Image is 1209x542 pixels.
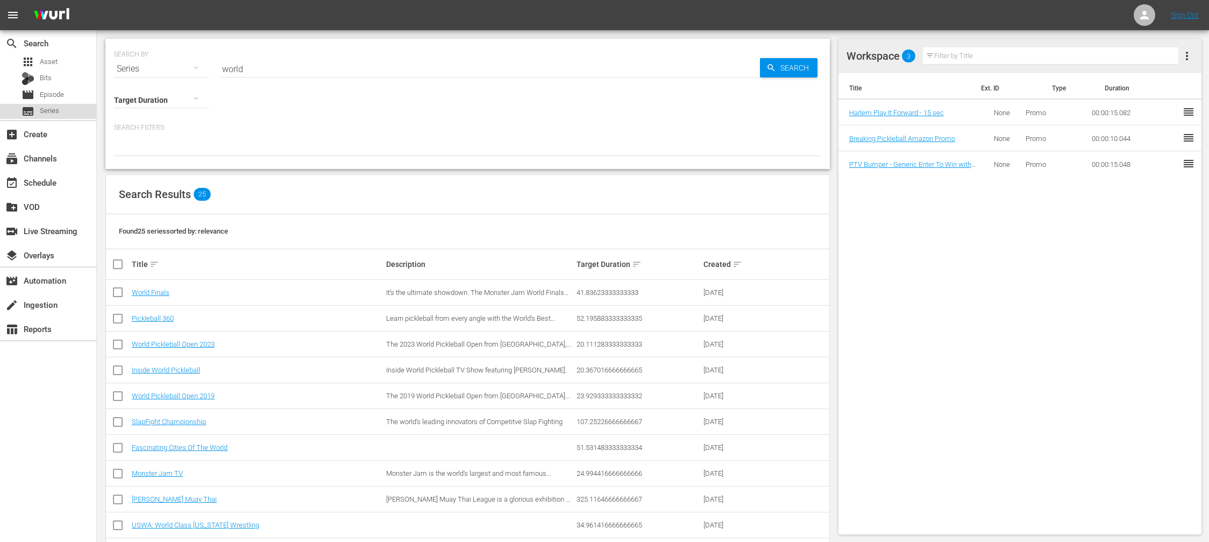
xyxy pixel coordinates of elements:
[114,54,209,84] div: Series
[22,105,34,118] span: Series
[703,258,764,271] div: Created
[386,495,572,511] span: [PERSON_NAME] Muay Thai League is a glorious exhibition of world calss Mauy Thai
[632,259,642,269] span: sort
[119,227,228,235] span: Found 25 series sorted by: relevance
[577,340,700,348] div: 20.111283333333333
[703,340,764,348] div: [DATE]
[1171,11,1199,19] a: Sign Out
[1098,73,1202,103] th: Duration
[577,444,700,452] div: 51.531483333333334
[703,444,764,452] div: [DATE]
[703,314,764,322] div: [DATE]
[849,109,944,117] a: Harlem Play It Forward - 15 sec
[5,299,18,312] span: Ingestion
[119,188,191,201] span: Search Results
[577,366,700,374] div: 20.367016666666665
[132,314,174,322] a: Pickleball 360
[760,58,817,78] button: Search
[703,392,764,400] div: [DATE]
[577,392,700,400] div: 23.929333333333332
[114,123,821,132] p: Search Filters:
[577,469,700,477] div: 24.994416666666666
[5,274,18,287] span: Automation
[22,88,34,101] span: Episode
[5,152,18,165] span: Channels
[1180,50,1193,62] span: more_vert
[386,366,567,374] span: Inside World Pickleball TV Show featuring [PERSON_NAME].
[386,260,573,269] div: Description
[703,366,764,374] div: [DATE]
[40,73,52,83] span: Bits
[132,258,383,271] div: Title
[386,314,573,339] span: Learn pickleball from every angle with the World's Best Players: [PERSON_NAME] (World #1), [PERSO...
[40,105,59,116] span: Series
[577,418,700,426] div: 107.25226666666667
[26,3,77,28] img: ans4CAIJ8jUAAAAAAAAAAAAAAAAAAAAAAAAgQb4GAAAAAAAAAAAAAAAAAAAAAAAAJMjXAAAAAAAAAAAAAAAAAAAAAAAAgAT5G...
[987,151,1019,177] td: None
[5,249,18,262] span: Overlays
[1182,131,1195,144] span: reorder
[22,72,34,85] div: Bits
[132,366,200,374] a: Inside World Pickleball
[6,9,19,22] span: menu
[5,128,18,141] span: Create
[975,73,1046,103] th: Ext. ID
[1182,105,1195,118] span: reorder
[838,73,975,103] th: Title
[1180,43,1193,69] button: more_vert
[847,50,900,62] h4: Workspace
[703,288,764,297] div: [DATE]
[1019,125,1085,151] td: Promo
[386,418,563,426] span: The world's leading innovators of Competitve Slap Fighting
[40,57,58,67] span: Asset
[5,225,18,238] span: Live Streaming
[5,323,18,336] span: Reports
[1019,100,1085,125] td: Promo
[577,258,700,271] div: Target Duration
[132,444,227,452] a: Fascinating Cities Of The World
[776,58,817,78] span: Search
[577,521,700,529] div: 34.961416666666665
[132,495,217,503] a: [PERSON_NAME] Muay Thai
[1182,157,1195,170] span: reorder
[703,495,764,503] div: [DATE]
[849,160,976,177] a: PTV Bumper - Generic Enter To Win with QR - 15 Secs
[577,314,700,322] div: 52.195883333333335
[849,135,955,143] a: Breaking Pickleball Amazon Promo
[22,55,34,68] span: Asset
[703,469,764,477] div: [DATE]
[132,521,259,529] a: USWA: World Class [US_STATE] Wrestling
[132,392,215,400] a: World Pickleball Open 2019
[577,288,700,297] div: 41.83623333333333
[1085,125,1202,151] td: 00:00:10.044
[1085,151,1202,177] td: 00:00:15.048
[5,177,18,189] span: Schedule
[5,201,18,214] span: VOD
[150,259,159,269] span: sort
[577,495,700,503] div: 325.11646666666667
[1046,73,1098,103] th: Type
[732,259,742,269] span: sort
[1085,100,1202,125] td: 00:00:15.082
[386,340,571,356] span: The 2023 World Pickleball Open from [GEOGRAPHIC_DATA], [GEOGRAPHIC_DATA].
[386,392,570,408] span: The 2019 World Pickleball Open from [GEOGRAPHIC_DATA][PERSON_NAME], [GEOGRAPHIC_DATA].
[386,288,568,313] span: It’s the ultimate showdown. The Monster Jam World Finals brings the sport’s elite drivers to one ...
[987,100,1019,125] td: None
[40,89,64,100] span: Episode
[902,52,915,60] span: 3
[5,37,18,50] span: Search
[132,469,183,477] a: Monster Jam TV
[194,188,211,201] span: 25
[1019,151,1085,177] td: Promo
[132,288,169,297] a: World Finals
[987,125,1019,151] td: None
[132,418,206,426] a: SlapFight Championship
[703,418,764,426] div: [DATE]
[386,469,551,485] span: Monster Jam is the world's largest and most famous monster truck tour.
[132,340,215,348] a: World Pickleball Open 2023
[703,521,764,529] div: [DATE]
